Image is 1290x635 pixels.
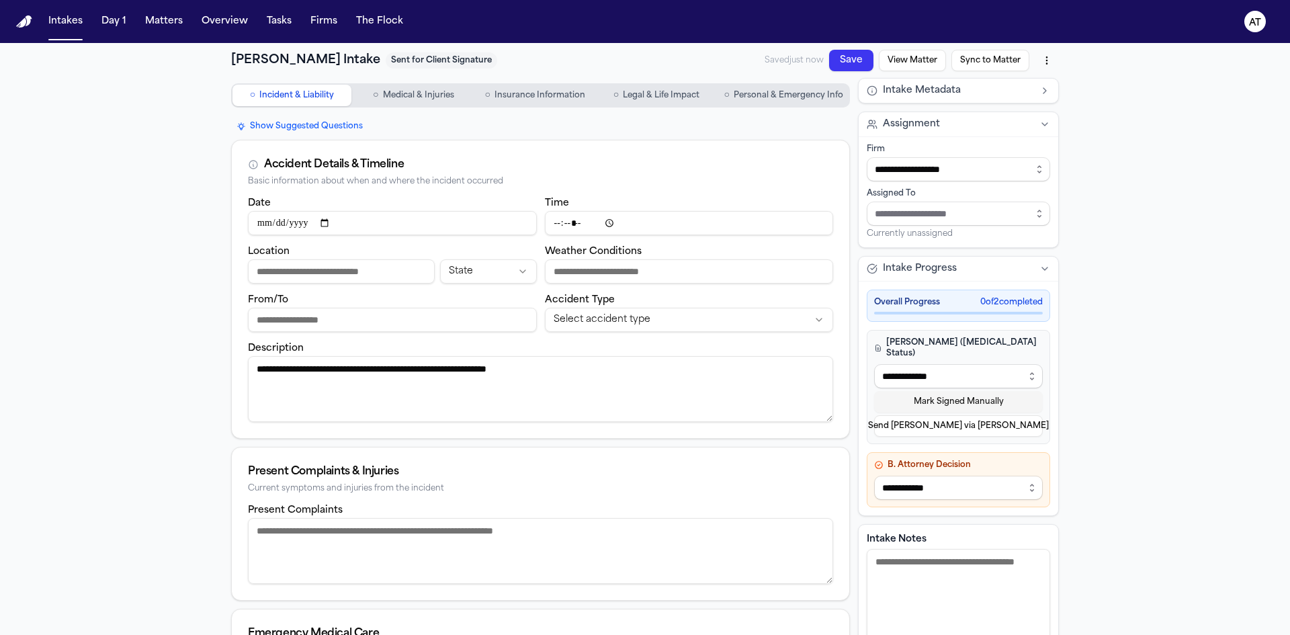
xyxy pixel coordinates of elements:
[545,211,834,235] input: Incident time
[597,85,716,106] button: Go to Legal & Life Impact
[250,89,255,102] span: ○
[623,90,699,101] span: Legal & Life Impact
[248,343,304,353] label: Description
[248,356,833,422] textarea: Incident description
[545,259,834,284] input: Weather conditions
[264,157,404,173] div: Accident Details & Timeline
[874,460,1043,470] h4: B. Attorney Decision
[373,89,378,102] span: ○
[386,52,497,69] span: Sent for Client Signature
[867,188,1050,199] div: Assigned To
[248,505,343,515] label: Present Complaints
[440,259,536,284] button: Incident state
[859,79,1058,103] button: Intake Metadata
[719,85,849,106] button: Go to Personal & Emergency Info
[354,85,473,106] button: Go to Medical & Injuries
[248,484,833,494] div: Current symptoms and injuries from the incident
[248,177,833,187] div: Basic information about when and where the incident occurred
[476,85,595,106] button: Go to Insurance Information
[231,118,368,134] button: Show Suggested Questions
[484,89,490,102] span: ○
[874,391,1043,413] button: Mark Signed Manually
[383,90,454,101] span: Medical & Injuries
[724,89,730,102] span: ○
[980,297,1043,308] span: 0 of 2 completed
[883,118,940,131] span: Assignment
[351,9,408,34] button: The Flock
[874,415,1043,437] button: Send [PERSON_NAME] via [PERSON_NAME]
[867,157,1050,181] input: Select firm
[248,211,537,235] input: Incident date
[867,228,953,239] span: Currently unassigned
[874,337,1043,359] h4: [PERSON_NAME] ([MEDICAL_DATA] Status)
[874,297,940,308] span: Overall Progress
[43,9,88,34] button: Intakes
[16,15,32,28] a: Home
[829,50,873,71] button: Save
[248,295,288,305] label: From/To
[248,518,833,584] textarea: Present complaints
[867,533,1050,546] label: Intake Notes
[248,259,435,284] input: Incident location
[545,295,615,305] label: Accident Type
[951,50,1029,71] button: Sync to Matter
[16,15,32,28] img: Finch Logo
[859,257,1058,281] button: Intake Progress
[883,262,957,276] span: Intake Progress
[734,90,843,101] span: Personal & Emergency Info
[96,9,132,34] button: Day 1
[231,51,380,70] h1: [PERSON_NAME] Intake
[879,50,946,71] button: View Matter
[883,84,961,97] span: Intake Metadata
[859,112,1058,136] button: Assignment
[248,308,537,332] input: From/To destination
[248,464,833,480] div: Present Complaints & Injuries
[545,198,569,208] label: Time
[196,9,253,34] button: Overview
[305,9,343,34] button: Firms
[1035,48,1059,73] button: More actions
[765,55,824,66] span: Saved just now
[867,202,1050,226] input: Assign to staff member
[248,198,271,208] label: Date
[248,247,290,257] label: Location
[259,90,334,101] span: Incident & Liability
[545,247,642,257] label: Weather Conditions
[140,9,188,34] button: Matters
[494,90,585,101] span: Insurance Information
[261,9,297,34] button: Tasks
[613,89,619,102] span: ○
[867,144,1050,155] div: Firm
[232,85,351,106] button: Go to Incident & Liability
